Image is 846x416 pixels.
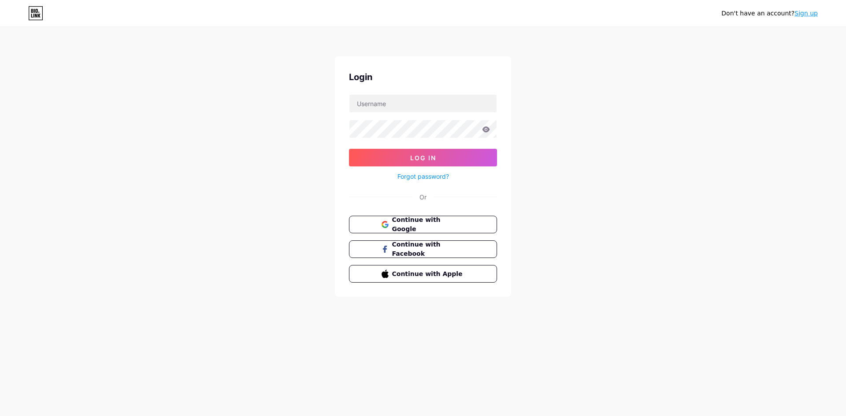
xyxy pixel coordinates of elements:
button: Log In [349,149,497,166]
div: Or [419,192,427,202]
span: Continue with Facebook [392,240,465,258]
button: Continue with Facebook [349,240,497,258]
input: Username [349,95,497,112]
div: Login [349,70,497,84]
span: Continue with Google [392,215,465,234]
a: Forgot password? [397,172,449,181]
a: Sign up [794,10,818,17]
button: Continue with Apple [349,265,497,283]
span: Continue with Apple [392,269,465,279]
span: Log In [410,154,436,162]
div: Don't have an account? [721,9,818,18]
button: Continue with Google [349,216,497,233]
